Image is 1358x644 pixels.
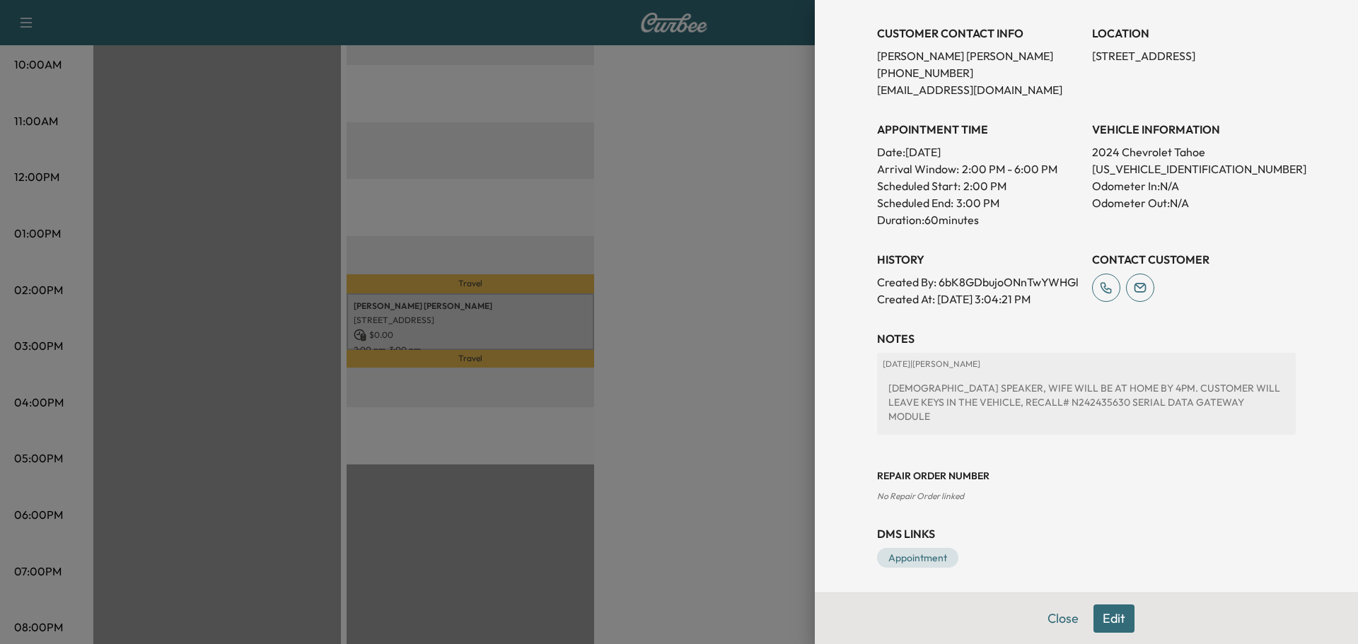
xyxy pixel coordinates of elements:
p: Arrival Window: [877,160,1081,177]
p: [DATE] | [PERSON_NAME] [883,358,1290,370]
h3: NOTES [877,330,1296,347]
button: Close [1038,604,1088,633]
h3: History [877,251,1081,268]
div: [DEMOGRAPHIC_DATA] SPEAKER, WIFE WILL BE AT HOME BY 4PM. CUSTOMER WILL LEAVE KEYS IN THE VEHICLE,... [883,375,1290,429]
button: Edit [1093,604,1134,633]
p: Created By : 6bK8GDbujoONnTwYWHGl [877,274,1081,291]
h3: DMS Links [877,525,1296,542]
p: Duration: 60 minutes [877,211,1081,228]
p: 3:00 PM [956,194,999,211]
p: [PHONE_NUMBER] [877,64,1081,81]
p: [PERSON_NAME] [PERSON_NAME] [877,47,1081,64]
a: Appointment [877,548,958,568]
p: Scheduled Start: [877,177,961,194]
span: 2:00 PM - 6:00 PM [962,160,1057,177]
p: Created At : [DATE] 3:04:21 PM [877,291,1081,308]
p: [EMAIL_ADDRESS][DOMAIN_NAME] [877,81,1081,98]
p: 2:00 PM [963,177,1006,194]
h3: Repair Order number [877,469,1296,483]
h3: VEHICLE INFORMATION [1092,121,1296,138]
p: [STREET_ADDRESS] [1092,47,1296,64]
p: Date: [DATE] [877,144,1081,160]
p: 2024 Chevrolet Tahoe [1092,144,1296,160]
p: [US_VEHICLE_IDENTIFICATION_NUMBER] [1092,160,1296,177]
p: Scheduled End: [877,194,953,211]
p: Odometer In: N/A [1092,177,1296,194]
h3: APPOINTMENT TIME [877,121,1081,138]
p: Odometer Out: N/A [1092,194,1296,211]
h3: CUSTOMER CONTACT INFO [877,25,1081,42]
span: No Repair Order linked [877,491,964,501]
h3: LOCATION [1092,25,1296,42]
h3: CONTACT CUSTOMER [1092,251,1296,268]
